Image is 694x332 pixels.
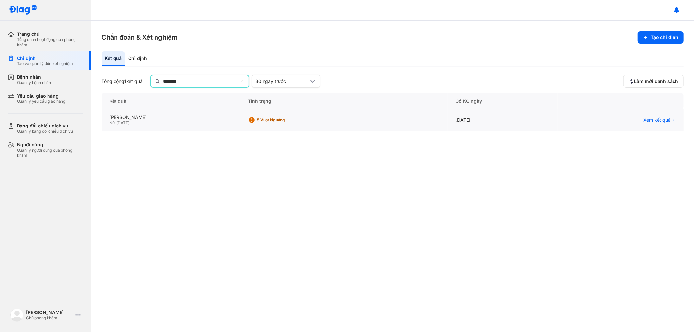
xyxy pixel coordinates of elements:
[17,55,73,61] div: Chỉ định
[634,78,678,84] span: Làm mới danh sách
[116,120,129,125] span: [DATE]
[17,93,65,99] div: Yêu cầu giao hàng
[448,93,557,109] div: Có KQ ngày
[102,51,125,66] div: Kết quả
[623,75,684,88] button: Làm mới danh sách
[102,78,143,84] div: Tổng cộng kết quả
[17,80,51,85] div: Quản lý bệnh nhân
[125,51,150,66] div: Chỉ định
[17,123,73,129] div: Bảng đối chiếu dịch vụ
[9,5,37,15] img: logo
[102,33,178,42] h3: Chẩn đoán & Xét nghiệm
[257,117,309,123] div: 5 Vượt ngưỡng
[643,117,671,123] span: Xem kết quả
[17,148,83,158] div: Quản lý người dùng của phòng khám
[109,114,232,120] div: [PERSON_NAME]
[26,315,73,321] div: Chủ phòng khám
[255,78,309,84] div: 30 ngày trước
[10,309,23,322] img: logo
[102,93,240,109] div: Kết quả
[26,310,73,315] div: [PERSON_NAME]
[17,61,73,66] div: Tạo và quản lý đơn xét nghiệm
[115,120,116,125] span: -
[124,78,126,84] span: 1
[240,93,448,109] div: Tình trạng
[17,129,73,134] div: Quản lý bảng đối chiếu dịch vụ
[17,74,51,80] div: Bệnh nhân
[448,109,557,131] div: [DATE]
[17,99,65,104] div: Quản lý yêu cầu giao hàng
[17,142,83,148] div: Người dùng
[109,120,115,125] span: Nữ
[17,31,83,37] div: Trang chủ
[638,31,684,44] button: Tạo chỉ định
[17,37,83,47] div: Tổng quan hoạt động của phòng khám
